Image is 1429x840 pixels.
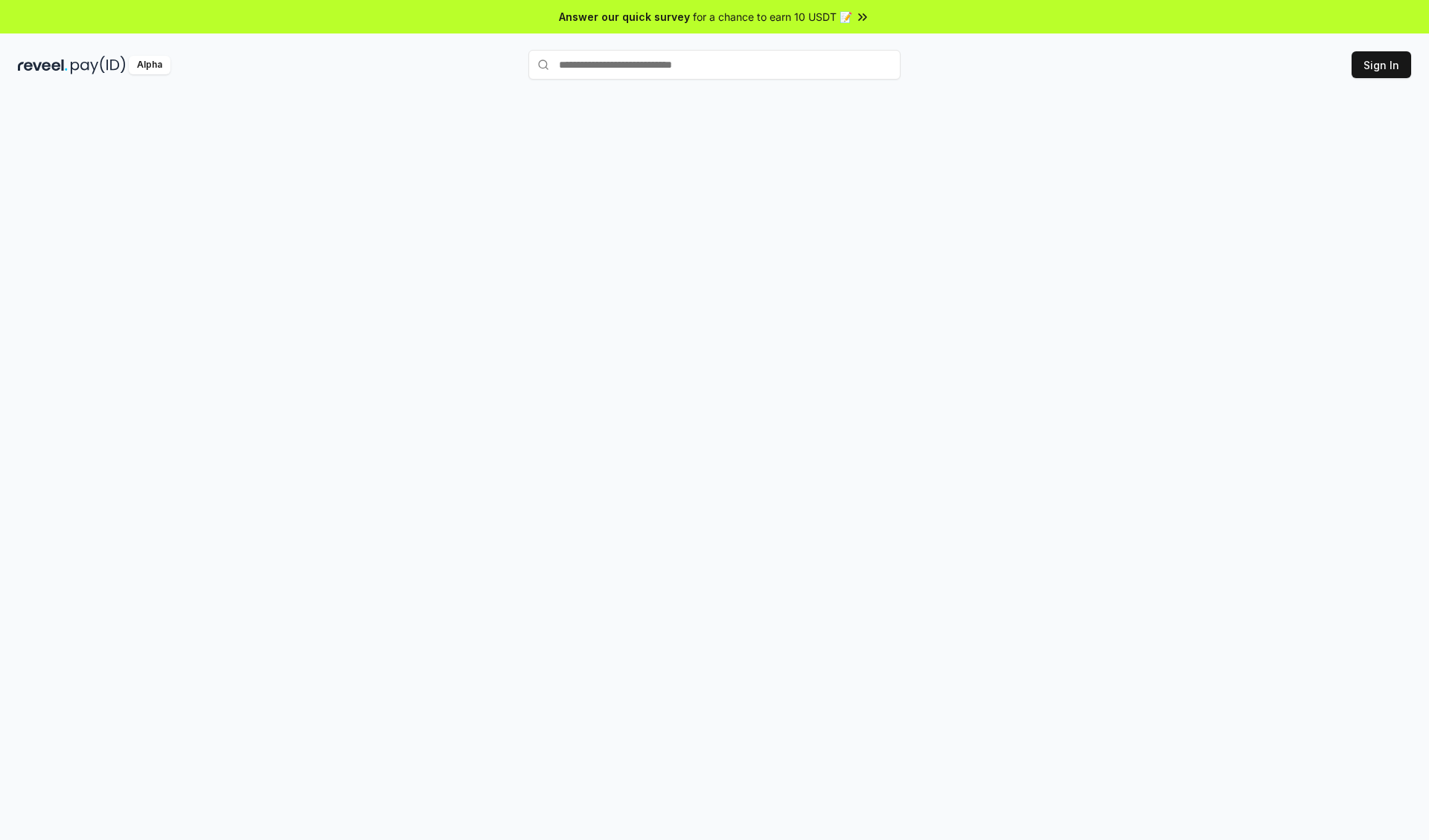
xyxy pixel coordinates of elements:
img: pay_id [71,56,126,74]
button: Sign In [1352,51,1411,78]
img: reveel_dark [18,56,68,74]
span: for a chance to earn 10 USDT 📝 [693,9,852,25]
span: Answer our quick survey [559,9,690,25]
div: Alpha [129,56,170,74]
